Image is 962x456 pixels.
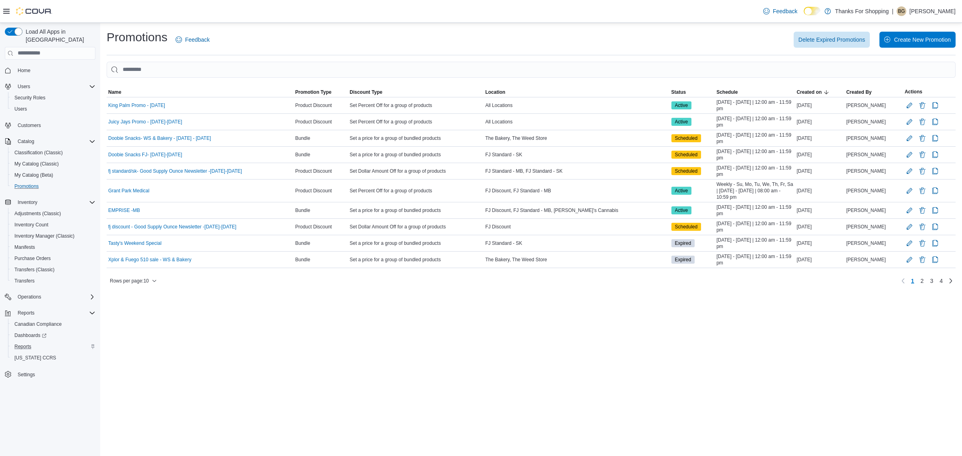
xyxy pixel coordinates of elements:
[918,117,927,127] button: Delete Promotion
[675,240,691,247] span: Expired
[108,207,140,214] a: EMPRISE -MB
[14,198,95,207] span: Inventory
[14,66,34,75] a: Home
[14,106,27,112] span: Users
[918,166,927,176] button: Delete Promotion
[485,240,522,246] span: FJ Standard - SK
[14,233,75,239] span: Inventory Manager (Classic)
[11,159,95,169] span: My Catalog (Classic)
[108,168,242,174] a: fj standard/sk- Good Supply Ounce Newsletter -[DATE]-[DATE]
[11,182,95,191] span: Promotions
[485,89,505,95] span: Location
[795,255,845,264] div: [DATE]
[11,93,49,103] a: Security Roles
[108,102,165,109] a: King Palm Promo - [DATE]
[795,87,845,97] button: Created on
[671,187,692,195] span: Active
[108,151,182,158] a: Doobie Snacks FJ- [DATE]-[DATE]
[716,99,793,112] span: [DATE] - [DATE] | 12:00 am - 11:59 pm
[804,7,821,15] input: Dark Mode
[348,255,483,264] div: Set a price for a group of bundled products
[675,167,698,175] span: Scheduled
[14,278,34,284] span: Transfers
[898,276,908,286] button: Previous page
[675,187,688,194] span: Active
[108,119,182,125] a: Juicy Jays Promo - [DATE]-[DATE]
[14,332,46,339] span: Dashboards
[11,254,95,263] span: Purchase Orders
[11,242,38,252] a: Manifests
[11,182,42,191] a: Promotions
[908,274,946,287] ul: Pagination for table:
[11,353,95,363] span: Washington CCRS
[485,224,511,230] span: FJ Discount
[716,237,793,250] span: [DATE] - [DATE] | 12:00 am - 11:59 pm
[2,65,99,76] button: Home
[930,101,940,110] button: Clone Promotion
[348,186,483,196] div: Set Percent Off for a group of products
[918,101,927,110] button: Delete Promotion
[675,102,688,109] span: Active
[11,331,95,340] span: Dashboards
[927,274,936,287] a: Page 3 of 4
[295,168,332,174] span: Product Discount
[8,181,99,192] button: Promotions
[936,274,946,287] a: Page 4 of 4
[8,219,99,230] button: Inventory Count
[846,135,886,141] span: [PERSON_NAME]
[8,147,99,158] button: Classification (Classic)
[11,331,50,340] a: Dashboards
[11,265,95,274] span: Transfers (Classic)
[14,137,37,146] button: Catalog
[11,209,64,218] a: Adjustments (Classic)
[485,207,618,214] span: FJ Discount, FJ Standard - MB, [PERSON_NAME]'s Cannabis
[295,151,310,158] span: Bundle
[11,276,38,286] a: Transfers
[930,206,940,215] button: Clone Promotion
[905,238,914,248] button: Edit Promotion
[485,102,513,109] span: All Locations
[909,6,956,16] p: [PERSON_NAME]
[18,199,37,206] span: Inventory
[11,231,78,241] a: Inventory Manager (Classic)
[8,103,99,115] button: Users
[14,65,95,75] span: Home
[671,89,686,95] span: Status
[295,207,310,214] span: Bundle
[348,206,483,215] div: Set a price for a group of bundled products
[675,207,688,214] span: Active
[2,197,99,208] button: Inventory
[14,210,61,217] span: Adjustments (Classic)
[796,89,822,95] span: Created on
[905,186,914,196] button: Edit Promotion
[2,119,99,131] button: Customers
[795,101,845,110] div: [DATE]
[846,240,886,246] span: [PERSON_NAME]
[846,188,886,194] span: [PERSON_NAME]
[18,294,41,300] span: Operations
[846,224,886,230] span: [PERSON_NAME]
[846,119,886,125] span: [PERSON_NAME]
[16,7,52,15] img: Cova
[14,82,95,91] span: Users
[11,319,65,329] a: Canadian Compliance
[670,87,715,97] button: Status
[348,87,483,97] button: Discount Type
[14,321,62,327] span: Canadian Compliance
[8,169,99,181] button: My Catalog (Beta)
[11,209,95,218] span: Adjustments (Classic)
[11,159,62,169] a: My Catalog (Classic)
[8,275,99,287] button: Transfers
[798,36,865,44] span: Delete Expired Promotions
[940,277,943,285] span: 4
[107,87,294,97] button: Name
[11,342,95,351] span: Reports
[773,7,797,15] span: Feedback
[675,151,698,158] span: Scheduled
[908,274,918,287] button: Page 1 of 4
[8,352,99,363] button: [US_STATE] CCRS
[11,353,59,363] a: [US_STATE] CCRS
[846,207,886,214] span: [PERSON_NAME]
[18,67,30,74] span: Home
[18,371,35,378] span: Settings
